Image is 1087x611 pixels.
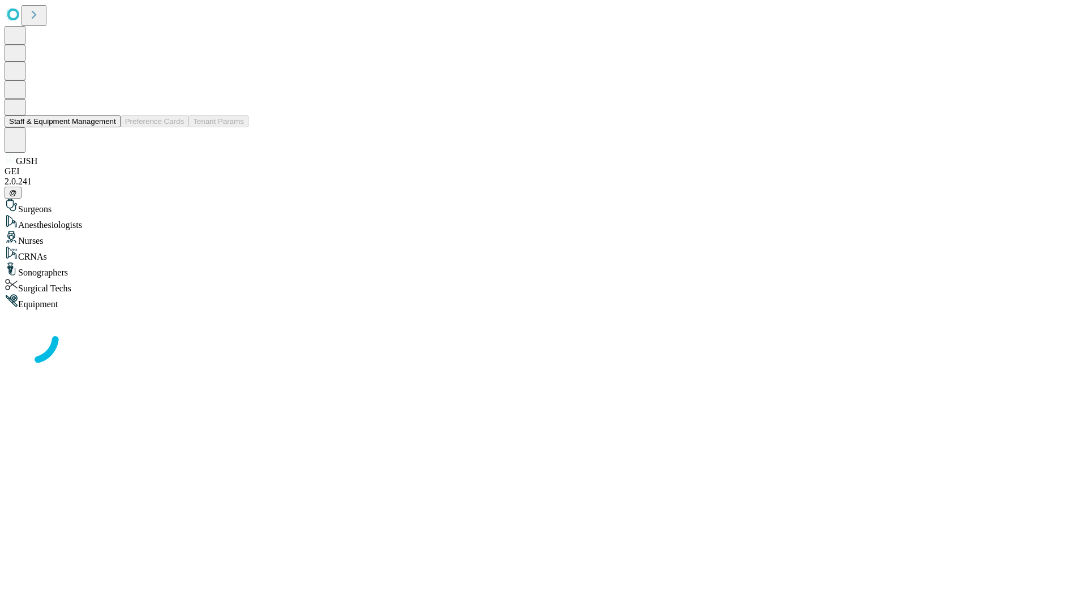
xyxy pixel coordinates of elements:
[5,187,22,199] button: @
[5,214,1082,230] div: Anesthesiologists
[16,156,37,166] span: GJSH
[5,262,1082,278] div: Sonographers
[5,177,1082,187] div: 2.0.241
[5,230,1082,246] div: Nurses
[5,294,1082,309] div: Equipment
[121,115,189,127] button: Preference Cards
[5,115,121,127] button: Staff & Equipment Management
[189,115,249,127] button: Tenant Params
[5,278,1082,294] div: Surgical Techs
[5,246,1082,262] div: CRNAs
[5,199,1082,214] div: Surgeons
[5,166,1082,177] div: GEI
[9,188,17,197] span: @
